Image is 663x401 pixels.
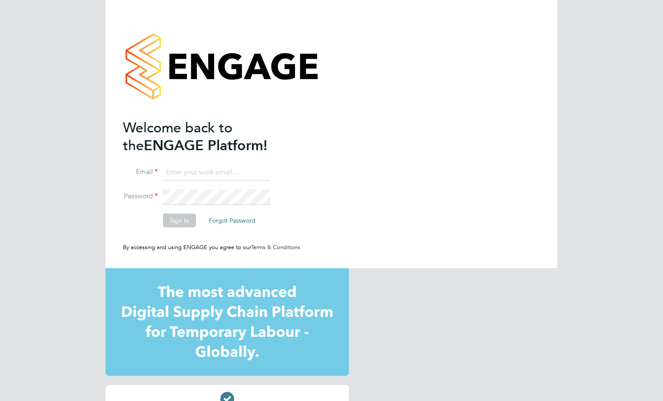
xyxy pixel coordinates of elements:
[123,168,158,177] label: Email
[251,243,300,251] a: Terms & Conditions
[202,214,262,227] button: Forgot Password
[123,119,232,154] span: Welcome back to the
[163,165,270,181] input: Enter your work email...
[123,243,300,251] span: By accessing and using ENGAGE you agree to our
[163,214,196,227] button: Sign In
[123,192,158,201] label: Password
[123,119,292,154] h2: ENGAGE Platform!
